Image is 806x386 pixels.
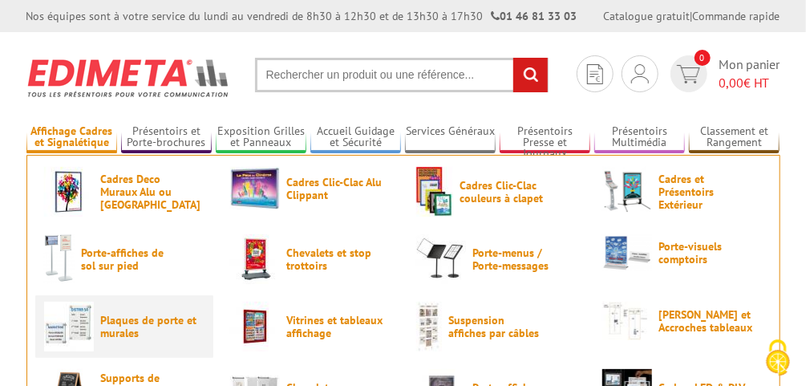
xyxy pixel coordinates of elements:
input: rechercher [513,58,548,92]
img: Edimeta [26,48,231,108]
img: Cadres et Présentoirs Extérieur [602,167,652,217]
a: Vitrines et tableaux affichage [230,302,391,351]
a: Présentoirs Presse et Journaux [500,124,590,151]
span: Porte-affiches de sol sur pied [82,246,178,272]
a: Cadres Deco Muraux Alu ou [GEOGRAPHIC_DATA] [44,167,205,217]
span: Suspension affiches par câbles [449,314,545,339]
img: Cadres Deco Muraux Alu ou Bois [44,167,94,217]
img: Porte-affiches de sol sur pied [44,234,75,284]
span: Vitrines et tableaux affichage [287,314,383,339]
img: Suspension affiches par câbles [416,302,442,351]
a: Porte-affiches de sol sur pied [44,234,205,284]
a: Services Généraux [405,124,496,151]
a: Catalogue gratuit [604,9,691,23]
a: Chevalets et stop trottoirs [230,234,391,284]
a: devis rapide 0 Mon panier 0,00€ HT [666,55,780,92]
a: Affichage Cadres et Signalétique [26,124,117,151]
span: 0 [695,50,711,66]
a: Porte-visuels comptoirs [602,234,763,271]
span: € HT [719,74,780,92]
img: Porte-visuels comptoirs [602,234,652,271]
img: Vitrines et tableaux affichage [230,302,280,351]
img: Chevalets et stop trottoirs [230,234,280,284]
input: Rechercher un produit ou une référence... [255,58,549,92]
a: Commande rapide [693,9,780,23]
a: Plaques de porte et murales [44,302,205,351]
img: Cadres Clic-Clac Alu Clippant [230,167,280,209]
a: Suspension affiches par câbles [416,302,577,351]
a: Présentoirs et Porte-brochures [121,124,212,151]
span: Cadres Clic-Clac Alu Clippant [287,176,383,201]
img: Plaques de porte et murales [44,302,94,351]
img: Cimaises et Accroches tableaux [602,302,652,340]
a: Exposition Grilles et Panneaux [216,124,306,151]
img: devis rapide [587,64,603,84]
img: Porte-menus / Porte-messages [416,234,466,284]
img: devis rapide [677,65,700,83]
span: Cadres et Présentoirs Extérieur [659,173,755,211]
span: Porte-menus / Porte-messages [473,246,569,272]
span: Cadres Clic-Clac couleurs à clapet [460,179,557,205]
img: Cookies (fenêtre modale) [758,338,798,378]
span: Porte-visuels comptoirs [659,240,755,266]
span: Mon panier [719,55,780,92]
span: Cadres Deco Muraux Alu ou [GEOGRAPHIC_DATA] [101,173,197,211]
a: Porte-menus / Porte-messages [416,234,577,284]
img: devis rapide [631,64,649,83]
a: [PERSON_NAME] et Accroches tableaux [602,302,763,340]
span: [PERSON_NAME] et Accroches tableaux [659,308,755,334]
span: Plaques de porte et murales [101,314,197,339]
button: Cookies (fenêtre modale) [750,331,806,386]
div: Nos équipes sont à votre service du lundi au vendredi de 8h30 à 12h30 et de 13h30 à 17h30 [26,8,577,24]
a: Accueil Guidage et Sécurité [310,124,401,151]
div: | [604,8,780,24]
img: Cadres Clic-Clac couleurs à clapet [416,167,453,217]
a: Cadres Clic-Clac couleurs à clapet [416,167,577,217]
strong: 01 46 81 33 03 [492,9,577,23]
a: Cadres Clic-Clac Alu Clippant [230,167,391,209]
a: Présentoirs Multimédia [594,124,685,151]
span: Chevalets et stop trottoirs [287,246,383,272]
a: Classement et Rangement [689,124,780,151]
span: 0,00 [719,75,744,91]
a: Cadres et Présentoirs Extérieur [602,167,763,217]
